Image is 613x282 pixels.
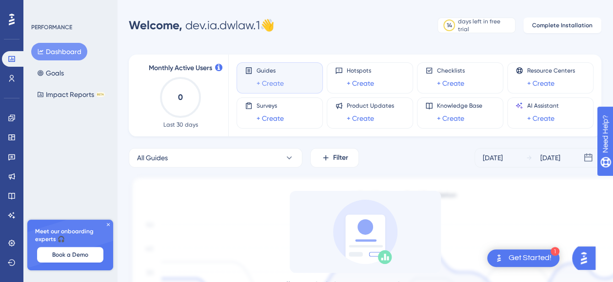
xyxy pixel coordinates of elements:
div: 1 [551,247,559,256]
button: Book a Demo [37,247,103,263]
span: Guides [257,67,284,75]
span: Knowledge Base [437,102,482,110]
span: Welcome, [129,18,182,32]
span: AI Assistant [527,102,559,110]
span: Book a Demo [52,251,88,259]
span: Product Updates [347,102,394,110]
div: days left in free trial [458,18,512,33]
span: Checklists [437,67,465,75]
a: + Create [527,113,554,124]
a: + Create [437,77,464,89]
button: Complete Installation [523,18,601,33]
a: + Create [527,77,554,89]
img: launcher-image-alternative-text [493,252,505,264]
text: 0 [178,93,183,102]
span: Monthly Active Users [149,62,212,74]
div: [DATE] [540,152,560,164]
span: Surveys [257,102,284,110]
div: [DATE] [483,152,503,164]
span: Meet our onboarding experts 🎧 [35,227,105,243]
button: Dashboard [31,43,87,60]
button: All Guides [129,148,302,168]
button: Filter [310,148,359,168]
iframe: UserGuiding AI Assistant Launcher [572,244,601,273]
div: Open Get Started! checklist, remaining modules: 1 [487,249,559,267]
div: dev.ia.dwlaw.1 👋 [129,18,275,33]
span: Complete Installation [532,21,593,29]
a: + Create [257,113,284,124]
a: + Create [437,113,464,124]
button: Impact ReportsBETA [31,86,111,103]
span: Filter [333,152,348,164]
span: Need Help? [23,2,61,14]
span: All Guides [137,152,168,164]
span: Resource Centers [527,67,575,75]
a: + Create [257,77,284,89]
div: PERFORMANCE [31,23,72,31]
div: Get Started! [509,253,552,263]
span: Hotspots [347,67,374,75]
a: + Create [347,113,374,124]
div: 14 [447,21,452,29]
a: + Create [347,77,374,89]
div: BETA [96,92,105,97]
span: Last 30 days [163,121,198,129]
button: Goals [31,64,70,82]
